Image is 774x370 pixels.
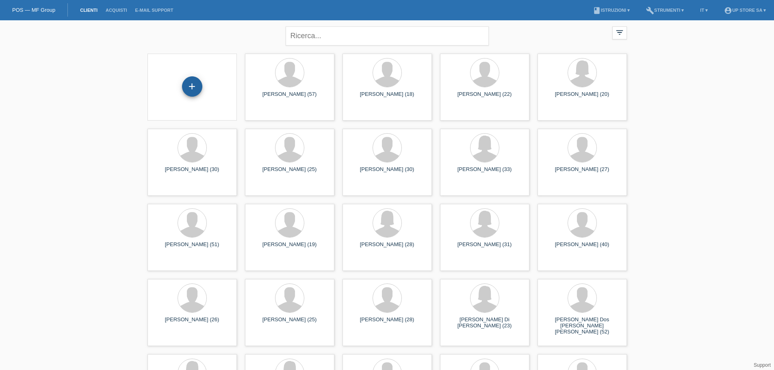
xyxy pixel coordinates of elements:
a: buildStrumenti ▾ [642,8,688,13]
div: [PERSON_NAME] (18) [349,91,425,104]
a: Support [754,362,771,368]
div: [PERSON_NAME] (26) [154,316,230,329]
div: [PERSON_NAME] (51) [154,241,230,254]
input: Ricerca... [286,26,489,45]
a: account_circleUp Store SA ▾ [720,8,770,13]
div: [PERSON_NAME] (27) [544,166,620,179]
a: E-mail Support [131,8,178,13]
div: [PERSON_NAME] Dos [PERSON_NAME] [PERSON_NAME] (52) [544,316,620,331]
div: [PERSON_NAME] Di [PERSON_NAME] (23) [447,316,523,329]
i: build [646,6,654,15]
div: [PERSON_NAME] (25) [251,166,328,179]
div: [PERSON_NAME] (19) [251,241,328,254]
a: Acquisti [102,8,131,13]
div: [PERSON_NAME] (33) [447,166,523,179]
div: [PERSON_NAME] (40) [544,241,620,254]
div: [PERSON_NAME] (31) [447,241,523,254]
a: Clienti [76,8,102,13]
a: bookIstruzioni ▾ [589,8,634,13]
i: book [593,6,601,15]
div: [PERSON_NAME] (30) [349,166,425,179]
div: [PERSON_NAME] (22) [447,91,523,104]
div: [PERSON_NAME] (28) [349,316,425,329]
div: [PERSON_NAME] (25) [251,316,328,329]
div: [PERSON_NAME] (20) [544,91,620,104]
a: POS — MF Group [12,7,55,13]
div: [PERSON_NAME] (28) [349,241,425,254]
div: [PERSON_NAME] (30) [154,166,230,179]
a: IT ▾ [696,8,712,13]
i: filter_list [615,28,624,37]
i: account_circle [724,6,732,15]
div: [PERSON_NAME] (57) [251,91,328,104]
div: Registrare cliente [182,80,202,93]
